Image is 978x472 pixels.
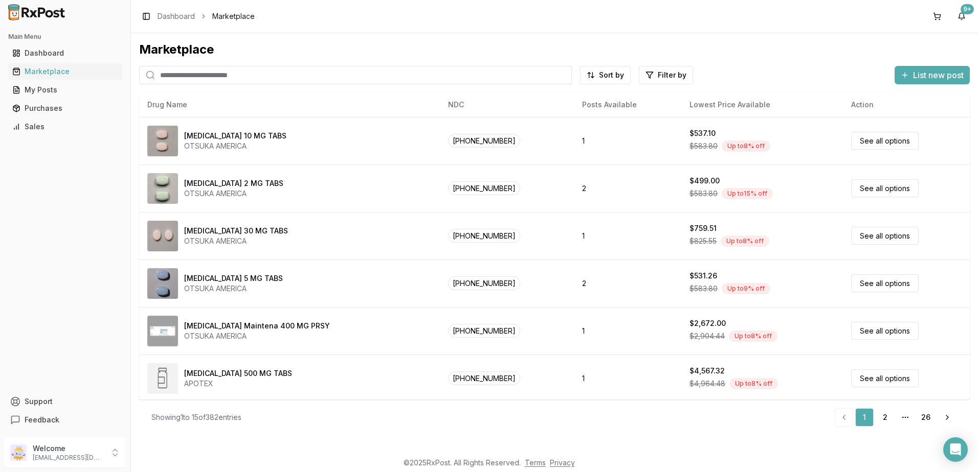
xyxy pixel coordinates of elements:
[8,33,122,41] h2: Main Menu
[721,235,769,247] div: Up to 8 % off
[953,8,970,25] button: 9+
[147,126,178,156] img: Abilify 10 MG TABS
[658,70,686,80] span: Filter by
[147,173,178,204] img: Abilify 2 MG TABS
[12,103,118,113] div: Purchases
[8,99,122,117] a: Purchases
[158,11,195,21] a: Dashboard
[139,41,970,58] div: Marketplace
[681,92,843,117] th: Lowest Price Available
[599,70,624,80] span: Sort by
[895,66,970,84] button: List new post
[8,117,122,136] a: Sales
[448,371,520,385] span: [PHONE_NUMBER]
[729,331,777,342] div: Up to 8 % off
[943,437,968,462] div: Open Intercom Messenger
[574,355,681,402] td: 1
[574,117,681,164] td: 1
[33,454,104,462] p: [EMAIL_ADDRESS][DOMAIN_NAME]
[184,178,283,188] div: [MEDICAL_DATA] 2 MG TABS
[851,132,919,150] a: See all options
[690,318,726,328] div: $2,672.00
[184,331,330,341] div: OTSUKA AMERICA
[184,141,286,151] div: OTSUKA AMERICA
[574,164,681,212] td: 2
[184,236,288,246] div: OTSUKA AMERICA
[574,212,681,259] td: 1
[12,48,118,58] div: Dashboard
[12,122,118,132] div: Sales
[8,62,122,81] a: Marketplace
[690,236,717,246] span: $825.55
[961,4,974,14] div: 9+
[525,458,546,467] a: Terms
[147,221,178,251] img: Abilify 30 MG TABS
[690,188,718,199] span: $583.80
[937,408,958,427] a: Go to next page
[10,444,27,461] img: User avatar
[690,379,725,389] span: $4,964.48
[4,45,126,61] button: Dashboard
[12,66,118,77] div: Marketplace
[151,412,241,422] div: Showing 1 to 15 of 382 entries
[4,392,126,411] button: Support
[729,378,778,389] div: Up to 8 % off
[690,128,716,138] div: $537.10
[33,443,104,454] p: Welcome
[917,408,935,427] a: 26
[913,69,964,81] span: List new post
[8,44,122,62] a: Dashboard
[690,223,717,233] div: $759.51
[184,131,286,141] div: [MEDICAL_DATA] 10 MG TABS
[690,366,725,376] div: $4,567.32
[851,227,919,245] a: See all options
[184,188,283,199] div: OTSUKA AMERICA
[184,321,330,331] div: [MEDICAL_DATA] Maintena 400 MG PRSY
[690,176,720,186] div: $499.00
[851,369,919,387] a: See all options
[448,324,520,338] span: [PHONE_NUMBER]
[843,92,970,117] th: Action
[574,259,681,307] td: 2
[448,181,520,195] span: [PHONE_NUMBER]
[550,458,575,467] a: Privacy
[4,82,126,98] button: My Posts
[184,379,292,389] div: APOTEX
[25,415,59,425] span: Feedback
[876,408,894,427] a: 2
[184,368,292,379] div: [MEDICAL_DATA] 500 MG TABS
[8,81,122,99] a: My Posts
[580,66,631,84] button: Sort by
[448,134,520,148] span: [PHONE_NUMBER]
[574,307,681,355] td: 1
[851,179,919,197] a: See all options
[851,322,919,340] a: See all options
[851,274,919,292] a: See all options
[835,408,958,427] nav: pagination
[4,4,70,20] img: RxPost Logo
[574,92,681,117] th: Posts Available
[722,283,770,294] div: Up to 9 % off
[690,331,725,341] span: $2,904.44
[639,66,693,84] button: Filter by
[184,284,283,294] div: OTSUKA AMERICA
[184,226,288,236] div: [MEDICAL_DATA] 30 MG TABS
[895,71,970,81] a: List new post
[690,271,717,281] div: $531.26
[139,92,440,117] th: Drug Name
[147,316,178,346] img: Abilify Maintena 400 MG PRSY
[158,11,255,21] nav: breadcrumb
[440,92,574,117] th: NDC
[690,284,718,294] span: $583.80
[12,85,118,95] div: My Posts
[147,363,178,394] img: Abiraterone Acetate 500 MG TABS
[448,276,520,290] span: [PHONE_NUMBER]
[4,63,126,80] button: Marketplace
[855,408,874,427] a: 1
[4,119,126,135] button: Sales
[4,100,126,116] button: Purchases
[722,188,773,199] div: Up to 15 % off
[212,11,255,21] span: Marketplace
[184,273,283,284] div: [MEDICAL_DATA] 5 MG TABS
[448,229,520,243] span: [PHONE_NUMBER]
